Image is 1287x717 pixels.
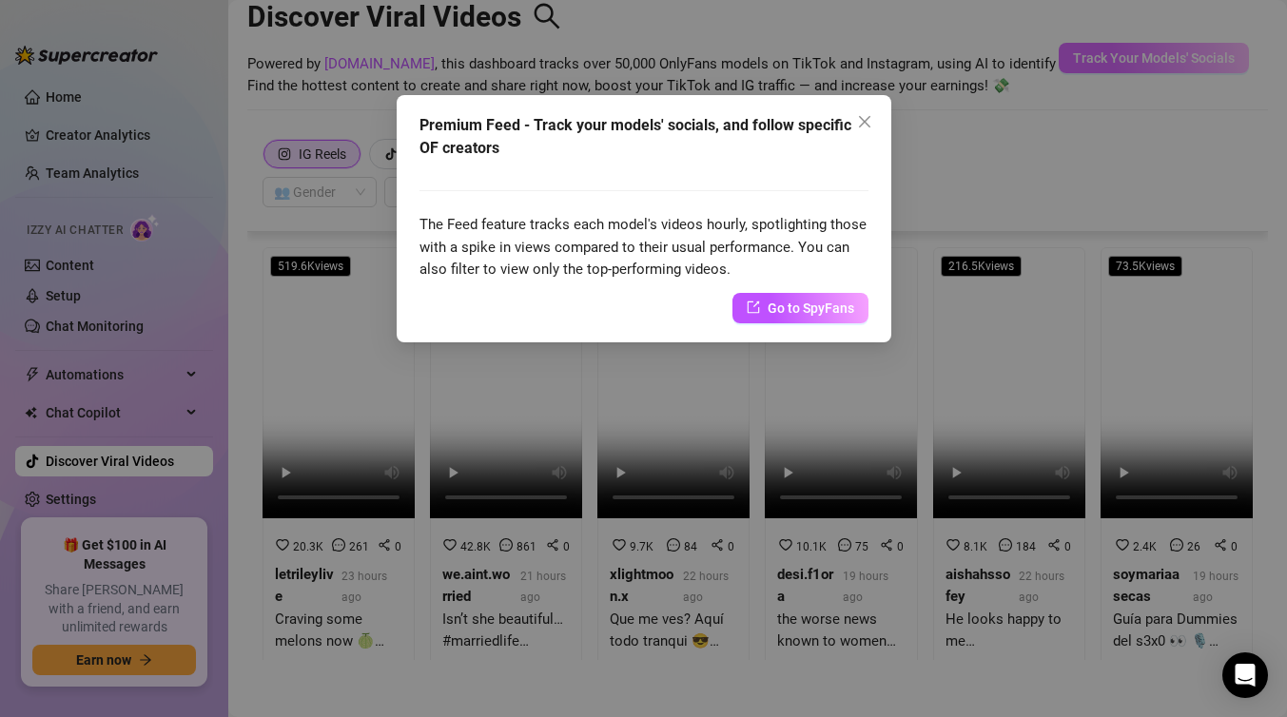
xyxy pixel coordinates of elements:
[419,216,867,278] span: The Feed feature tracks each model's videos hourly, spotlighting those with a spike in views comp...
[849,114,880,129] span: Close
[768,298,854,319] span: Go to SpyFans
[732,293,868,323] a: Go to SpyFans
[1222,652,1268,698] div: Open Intercom Messenger
[419,114,868,160] div: Premium Feed - Track your models' socials, and follow specific OF creators
[849,107,880,137] button: Close
[857,114,872,129] span: close
[747,300,760,314] span: export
